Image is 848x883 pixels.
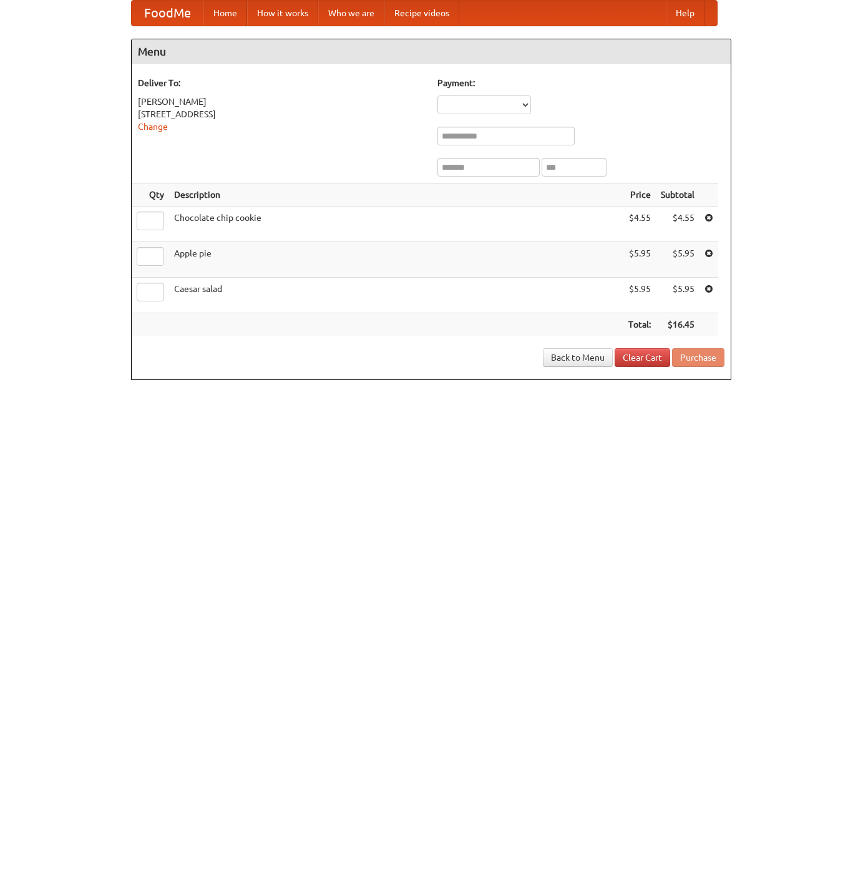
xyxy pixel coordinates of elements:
[169,183,623,207] th: Description
[169,242,623,278] td: Apple pie
[138,122,168,132] a: Change
[437,77,724,89] h5: Payment:
[132,183,169,207] th: Qty
[623,278,656,313] td: $5.95
[132,39,731,64] h4: Menu
[203,1,247,26] a: Home
[247,1,318,26] a: How it works
[656,207,699,242] td: $4.55
[623,313,656,336] th: Total:
[666,1,704,26] a: Help
[384,1,459,26] a: Recipe videos
[656,313,699,336] th: $16.45
[543,348,613,367] a: Back to Menu
[656,183,699,207] th: Subtotal
[138,95,425,108] div: [PERSON_NAME]
[656,242,699,278] td: $5.95
[615,348,670,367] a: Clear Cart
[138,108,425,120] div: [STREET_ADDRESS]
[169,278,623,313] td: Caesar salad
[623,183,656,207] th: Price
[623,242,656,278] td: $5.95
[672,348,724,367] button: Purchase
[169,207,623,242] td: Chocolate chip cookie
[656,278,699,313] td: $5.95
[138,77,425,89] h5: Deliver To:
[623,207,656,242] td: $4.55
[318,1,384,26] a: Who we are
[132,1,203,26] a: FoodMe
